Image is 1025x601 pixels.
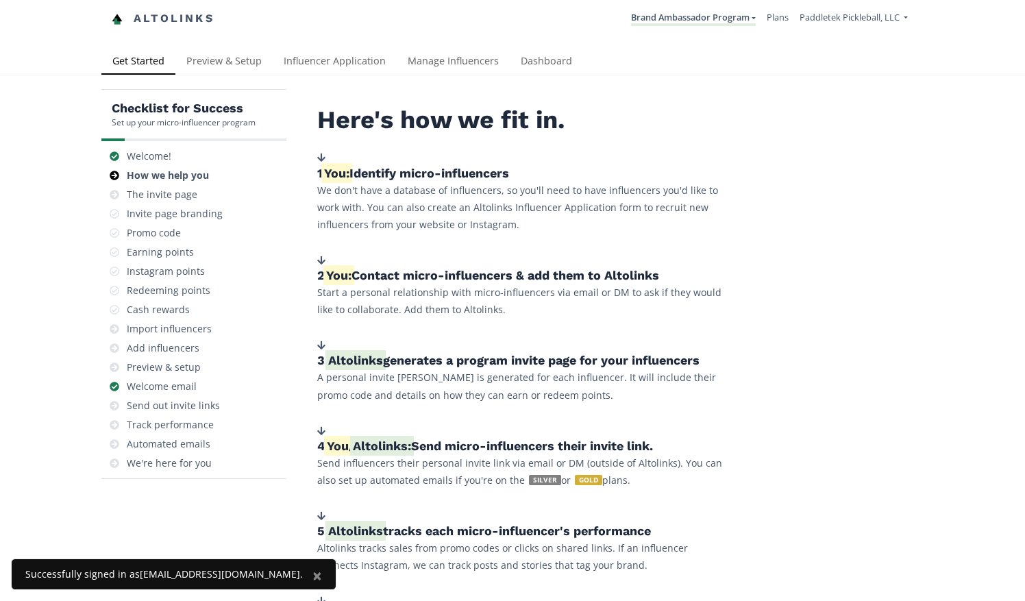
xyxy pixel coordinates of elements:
[127,303,190,317] div: Cash rewards
[127,456,212,470] div: We're here for you
[529,475,561,485] span: SILVER
[127,265,205,278] div: Instagram points
[312,564,322,587] span: ×
[575,475,602,485] span: GOLD
[317,284,728,318] p: Start a personal relationship with micro-influencers via email or DM to ask if they would like to...
[127,437,210,451] div: Automated emails
[175,49,273,76] a: Preview & Setup
[112,100,256,116] h5: Checklist for Success
[317,182,728,234] p: We don't have a database of influencers, so you'll need to have influencers you'd like to work wi...
[631,11,756,26] a: Brand Ambassador Program
[326,268,351,282] span: You:
[317,539,728,574] p: Altolinks tracks sales from promo codes or clicks on shared links. If an influencer connects Inst...
[317,438,728,454] h5: 4. / Send micro-influencers their invite link.
[101,49,175,76] a: Get Started
[317,523,728,539] h5: 5. tracks each micro-influencer's performance
[112,14,123,25] img: favicon-32x32.png
[397,49,510,76] a: Manage Influencers
[317,165,728,182] h5: 1. Identify micro-influencers
[317,454,728,489] p: Send influencers their personal invite link via email or DM (outside of Altolinks). You can also ...
[571,474,602,487] a: GOLD
[127,149,171,163] div: Welcome!
[510,49,583,76] a: Dashboard
[127,169,209,182] div: How we help you
[317,106,728,134] h2: Here's how we fit in.
[127,284,210,297] div: Redeeming points
[525,474,561,487] a: SILVER
[273,49,397,76] a: Influencer Application
[127,341,199,355] div: Add influencers
[317,267,728,284] h5: 2. Contact micro-influencers & add them to Altolinks
[317,369,728,403] p: A personal invite [PERSON_NAME] is generated for each influencer. It will include their promo cod...
[127,245,194,259] div: Earning points
[327,439,349,453] span: You
[127,207,223,221] div: Invite page branding
[324,166,349,180] span: You:
[112,8,214,30] a: Altolinks
[127,322,212,336] div: Import influencers
[127,188,197,201] div: The invite page
[127,399,220,413] div: Send out invite links
[127,380,197,393] div: Welcome email
[328,353,383,367] span: Altolinks
[800,11,908,27] a: Paddletek Pickleball, LLC
[112,116,256,128] div: Set up your micro-influencer program
[317,352,728,369] h5: 3. generates a program invite page for your influencers
[127,418,214,432] div: Track performance
[127,360,201,374] div: Preview & setup
[800,11,900,23] span: Paddletek Pickleball, LLC
[127,226,181,240] div: Promo code
[25,567,303,581] div: Successfully signed in as [EMAIL_ADDRESS][DOMAIN_NAME] .
[767,11,789,23] a: Plans
[299,559,336,592] button: Close
[328,524,383,538] span: Altolinks
[353,439,411,453] span: Altolinks:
